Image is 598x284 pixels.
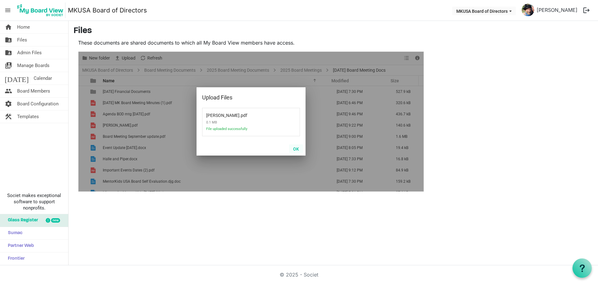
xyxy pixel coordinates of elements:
[74,26,593,36] h3: Files
[5,253,25,265] span: Frontier
[5,214,38,227] span: Glass Register
[15,2,68,18] a: My Board View Logo
[289,144,303,153] button: OK
[5,21,12,33] span: home
[17,110,39,123] span: Templates
[3,192,65,211] span: Societ makes exceptional software to support nonprofits.
[17,46,42,59] span: Admin Files
[5,98,12,110] span: settings
[5,46,12,59] span: folder_shared
[5,240,34,252] span: Partner Web
[17,59,50,72] span: Manage Boards
[17,85,50,97] span: Board Members
[5,227,22,239] span: Sumac
[17,21,30,33] span: Home
[5,110,12,123] span: construction
[580,4,593,17] button: logout
[280,272,318,278] a: © 2025 - Societ
[202,93,280,102] div: Upload Files
[17,34,27,46] span: Files
[17,98,59,110] span: Board Configuration
[534,4,580,16] a: [PERSON_NAME]
[206,109,240,118] span: August - Brianna.pdf
[34,72,52,84] span: Calendar
[522,4,534,16] img: _za9uymvxkpn3XnriJjw_HPSMkW8LeXEVYrVAGptXeIKi6M-EVfuOXd3gdhOBrMDve9Ar-hSnKH78StVCqVxNQ_thumb.png
[5,85,12,97] span: people
[206,127,272,135] span: File uploaded successfully
[452,7,516,15] button: MKUSA Board of Directors dropdownbutton
[51,218,60,223] div: new
[68,4,147,17] a: MKUSA Board of Directors
[78,39,424,46] p: These documents are shared documents to which all My Board View members have access.
[5,34,12,46] span: folder_shared
[5,59,12,72] span: switch_account
[5,72,29,84] span: [DATE]
[15,2,65,18] img: My Board View Logo
[2,4,14,16] span: menu
[206,118,272,127] span: 0.1 MB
